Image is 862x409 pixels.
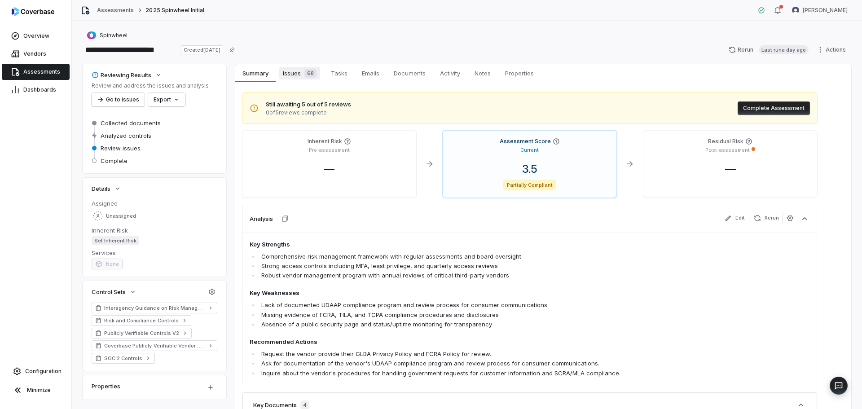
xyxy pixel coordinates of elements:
li: Ask for documentation of the vendor's UDAAP compliance program and review process for consumer co... [259,359,698,368]
span: Still awaiting 5 out of 5 reviews [266,100,351,109]
span: [PERSON_NAME] [803,7,848,14]
button: https://spinwheel.io/Spinwheel [84,27,130,44]
span: Configuration [25,368,62,375]
p: Review and address the issues and analysis [92,82,209,89]
span: Last run a day ago [759,45,809,54]
span: Tasks [327,67,351,79]
span: Issues [279,67,320,79]
li: Lack of documented UDAAP compliance program and review process for consumer communications [259,300,698,310]
span: Emails [358,67,383,79]
button: Rerun [750,213,783,224]
button: Complete Assessment [738,101,810,115]
a: SOC 2 Controls [92,353,155,364]
a: Assessments [97,7,134,14]
span: Collected documents [101,119,161,127]
span: — [317,163,342,176]
a: Coverbase Publicly Verifiable Vendor Controls [92,340,217,351]
span: Risk and Compliance Controls [104,317,179,324]
button: Minimize [4,381,68,399]
span: Dashboards [23,86,56,93]
span: Set Inherent Risk [92,236,139,245]
span: Analyzed controls [101,132,151,140]
li: Inquire about the vendor's procedures for handling government requests for customer information a... [259,369,698,378]
li: Strong access controls including MFA, least privilege, and quarterly access reviews [259,261,698,271]
a: Overview [2,28,70,44]
a: Interagency Guidance on Risk Management (156 controls) [92,303,217,313]
span: Assessments [23,68,60,75]
img: Dani Vattuone avatar [792,7,799,14]
span: Coverbase Publicly Verifiable Vendor Controls [104,342,205,349]
h4: Assessment Score [500,138,551,145]
span: Publicly Verifiable Controls V2 [104,330,179,337]
span: Vendors [23,50,46,57]
span: 3.5 [515,163,545,176]
button: RerunLast runa day ago [723,43,814,57]
button: Go to issues [92,93,145,106]
li: Absence of a public security page and status/uptime monitoring for transparency [259,320,698,329]
span: Activity [436,67,464,79]
h3: Analysis [250,215,273,223]
span: 68 [304,69,317,78]
span: Documents [390,67,429,79]
li: Missing evidence of FCRA, TILA, and TCPA compliance procedures and disclosures [259,310,698,320]
span: — [718,163,743,176]
span: SOC 2 Controls [104,355,142,362]
h4: Inherent Risk [308,138,342,145]
dt: Inherent Risk [92,226,217,234]
a: Assessments [2,64,70,80]
span: Summary [239,67,272,79]
span: Created [DATE] [181,45,223,54]
span: Properties [501,67,537,79]
li: Request the vendor provide their GLBA Privacy Policy and FCRA Policy for review. [259,349,698,359]
span: Interagency Guidance on Risk Management (156 controls) [104,304,205,312]
div: Reviewing Results [92,71,151,79]
h4: Residual Risk [708,138,743,145]
li: Comprehensive risk management framework with regular assessments and board oversight [259,252,698,261]
span: Control Sets [92,288,126,296]
img: logo-D7KZi-bG.svg [12,7,54,16]
a: Vendors [2,46,70,62]
a: Configuration [4,363,68,379]
button: Export [148,93,185,106]
h4: Recommended Actions [250,338,698,347]
span: Review issues [101,144,141,152]
h3: Key Documents [253,401,297,409]
span: Complete [101,157,128,165]
a: Risk and Compliance Controls [92,315,191,326]
span: Notes [471,67,494,79]
dt: Assignee [92,199,217,207]
li: Robust vendor management program with annual reviews of critical third-party vendors [259,271,698,280]
span: Minimize [27,387,51,394]
button: Edit [721,213,748,224]
span: Unassigned [106,213,136,220]
a: Publicly Verifiable Controls V2 [92,328,192,339]
button: Control Sets [89,284,139,300]
span: 0 of 5 reviews complete [266,109,351,116]
span: Details [92,185,110,193]
button: Dani Vattuone avatar[PERSON_NAME] [787,4,853,17]
button: Copy link [224,42,240,58]
button: Details [89,180,124,197]
span: Spinwheel [100,32,128,39]
dt: Services [92,249,217,257]
p: Post-assessment [705,147,750,154]
button: Reviewing Results [89,67,165,83]
a: Dashboards [2,82,70,98]
h4: Key Strengths [250,240,698,249]
p: Pre-assessment [309,147,350,154]
h4: Key Weaknesses [250,289,698,298]
span: Partially Compliant [503,180,557,190]
p: Current [520,147,539,154]
span: 2025 Spinwheel Initial [145,7,204,14]
span: Overview [23,32,49,40]
button: Actions [814,43,851,57]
